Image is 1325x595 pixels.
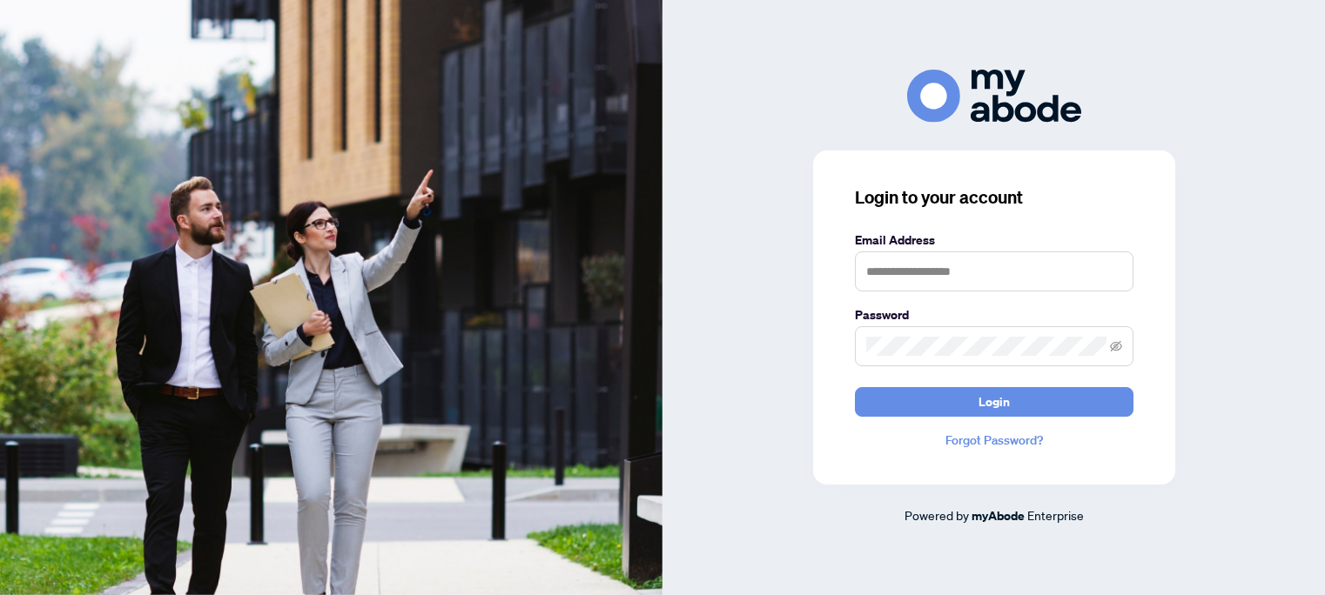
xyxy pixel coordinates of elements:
span: eye-invisible [1110,340,1122,352]
span: Enterprise [1027,507,1084,523]
span: Powered by [905,507,969,523]
h3: Login to your account [855,185,1133,210]
span: Login [979,388,1010,416]
label: Email Address [855,231,1133,250]
label: Password [855,305,1133,324]
a: myAbode [972,506,1025,525]
button: Login [855,387,1133,417]
img: ma-logo [907,70,1081,123]
a: Forgot Password? [855,431,1133,450]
